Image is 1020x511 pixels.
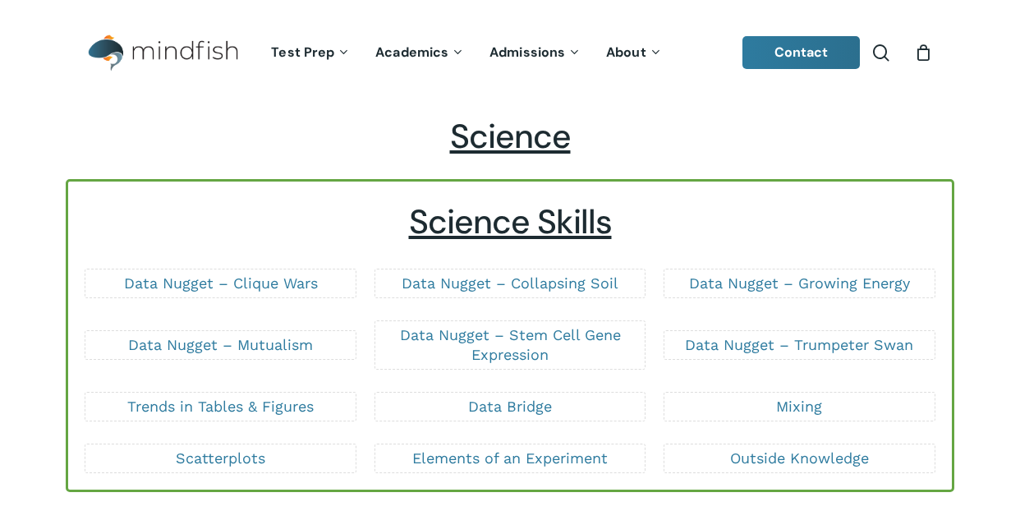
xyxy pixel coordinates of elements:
[914,44,932,62] a: Cart
[606,44,646,61] span: About
[412,449,608,467] a: Elements of an Experiment
[489,44,565,61] span: Admissions
[730,449,869,467] a: Outside Knowledge
[128,336,313,353] a: Data Nugget – Mutualism
[271,44,334,61] span: Test Prep
[127,398,314,415] a: Trends in Tables & Figures
[594,46,675,60] a: About
[689,274,910,292] a: Data Nugget – Growing Energy
[774,44,829,61] span: Contact
[124,274,318,292] a: Data Nugget – Clique Wars
[742,36,861,69] a: Contact
[776,398,822,415] a: Mixing
[402,274,618,292] a: Data Nugget – Collapsing Soil
[375,44,448,61] span: Academics
[468,398,552,415] a: Data Bridge
[409,200,612,244] u: Science Skills
[176,449,265,467] a: Scatterplots
[259,22,674,84] nav: Main Menu
[450,115,571,159] span: Science
[400,326,621,363] a: Data Nugget – Stem Cell Gene Expression
[363,46,477,60] a: Academics
[685,336,913,353] a: Data Nugget – Trumpeter Swan
[477,46,594,60] a: Admissions
[66,22,954,84] header: Main Menu
[259,46,363,60] a: Test Prep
